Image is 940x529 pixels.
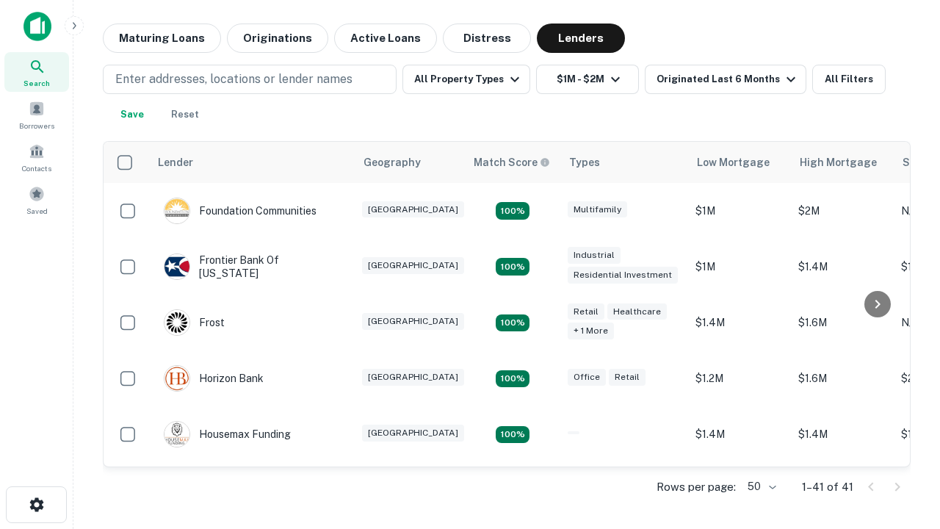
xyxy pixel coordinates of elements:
[164,365,264,392] div: Horizon Bank
[164,253,340,280] div: Frontier Bank Of [US_STATE]
[164,366,189,391] img: picture
[812,65,886,94] button: All Filters
[568,369,606,386] div: Office
[4,95,69,134] a: Borrowers
[688,406,791,462] td: $1.4M
[688,350,791,406] td: $1.2M
[496,258,529,276] div: Matching Properties: 4, hasApolloMatch: undefined
[474,154,550,170] div: Capitalize uses an advanced AI algorithm to match your search with the best lender. The match sco...
[103,65,397,94] button: Enter addresses, locations or lender names
[115,71,352,88] p: Enter addresses, locations or lender names
[164,309,225,336] div: Frost
[800,154,877,171] div: High Mortgage
[362,257,464,274] div: [GEOGRAPHIC_DATA]
[19,120,54,132] span: Borrowers
[742,476,778,497] div: 50
[362,425,464,442] div: [GEOGRAPHIC_DATA]
[164,422,189,447] img: picture
[791,239,894,295] td: $1.4M
[465,142,560,183] th: Capitalize uses an advanced AI algorithm to match your search with the best lender. The match sco...
[537,24,625,53] button: Lenders
[568,201,627,218] div: Multifamily
[334,24,437,53] button: Active Loans
[568,303,604,320] div: Retail
[162,100,209,129] button: Reset
[402,65,530,94] button: All Property Types
[4,137,69,177] a: Contacts
[568,267,678,284] div: Residential Investment
[364,154,421,171] div: Geography
[109,100,156,129] button: Save your search to get updates of matches that match your search criteria.
[362,369,464,386] div: [GEOGRAPHIC_DATA]
[362,313,464,330] div: [GEOGRAPHIC_DATA]
[791,462,894,518] td: $1.6M
[164,421,291,447] div: Housemax Funding
[149,142,355,183] th: Lender
[23,77,50,89] span: Search
[569,154,600,171] div: Types
[23,12,51,41] img: capitalize-icon.png
[164,198,317,224] div: Foundation Communities
[362,201,464,218] div: [GEOGRAPHIC_DATA]
[688,295,791,350] td: $1.4M
[697,154,770,171] div: Low Mortgage
[688,142,791,183] th: Low Mortgage
[496,202,529,220] div: Matching Properties: 4, hasApolloMatch: undefined
[688,239,791,295] td: $1M
[164,198,189,223] img: picture
[355,142,465,183] th: Geography
[791,142,894,183] th: High Mortgage
[645,65,806,94] button: Originated Last 6 Months
[158,154,193,171] div: Lender
[164,254,189,279] img: picture
[496,426,529,444] div: Matching Properties: 4, hasApolloMatch: undefined
[227,24,328,53] button: Originations
[4,52,69,92] a: Search
[791,406,894,462] td: $1.4M
[536,65,639,94] button: $1M - $2M
[657,478,736,496] p: Rows per page:
[560,142,688,183] th: Types
[802,478,853,496] p: 1–41 of 41
[607,303,667,320] div: Healthcare
[26,205,48,217] span: Saved
[688,183,791,239] td: $1M
[443,24,531,53] button: Distress
[568,247,621,264] div: Industrial
[496,370,529,388] div: Matching Properties: 4, hasApolloMatch: undefined
[496,314,529,332] div: Matching Properties: 4, hasApolloMatch: undefined
[791,295,894,350] td: $1.6M
[22,162,51,174] span: Contacts
[867,411,940,482] iframe: Chat Widget
[688,462,791,518] td: $1.4M
[609,369,646,386] div: Retail
[474,154,547,170] h6: Match Score
[791,183,894,239] td: $2M
[103,24,221,53] button: Maturing Loans
[568,323,614,339] div: + 1 more
[164,310,189,335] img: picture
[791,350,894,406] td: $1.6M
[4,180,69,220] a: Saved
[657,71,800,88] div: Originated Last 6 Months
